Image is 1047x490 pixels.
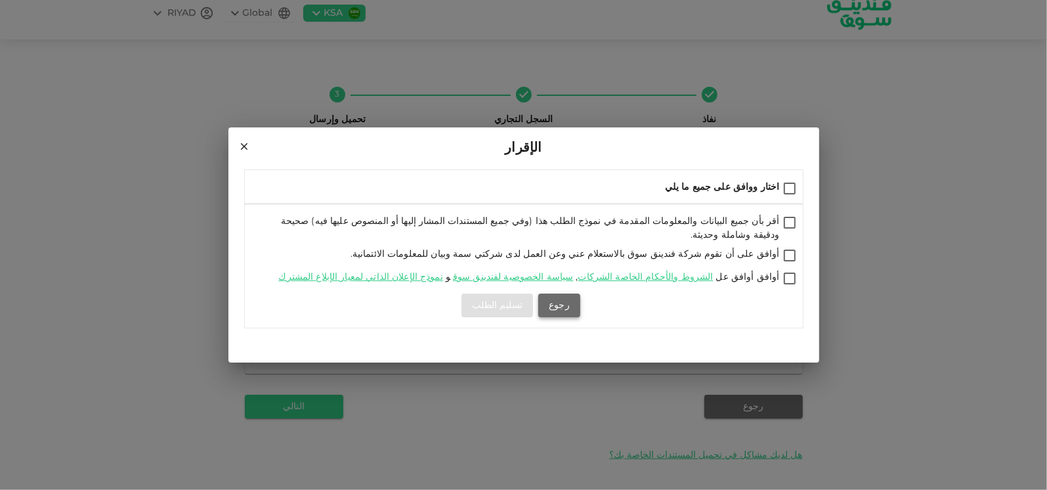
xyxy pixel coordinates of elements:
[278,273,442,282] a: نموذج الإعلان الذاتي لمعيار الإبلاغ المشترك
[281,217,780,240] span: أقر بأن جميع البيانات والمعلومات المقدمة في نموذج الطلب هذا (وفي جميع المستندات المشار إليها أو ا...
[665,183,780,192] span: اختار ووافق على جميع ما يلي
[453,273,573,282] a: سياسة الخصوصية لفندينق سوق
[578,273,714,282] a: الشروط والأحكام الخاصة الشركات
[351,250,780,259] span: أوافق على أن تقوم شركة فندينق سوق بالاستعلام عني وعن العمل لدى شركتي سمة وبيان للمعلومات الائتمانية.
[276,273,779,282] span: أوافق أوافق عل , و
[505,138,542,159] span: الإقرار
[538,294,580,317] button: رجوع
